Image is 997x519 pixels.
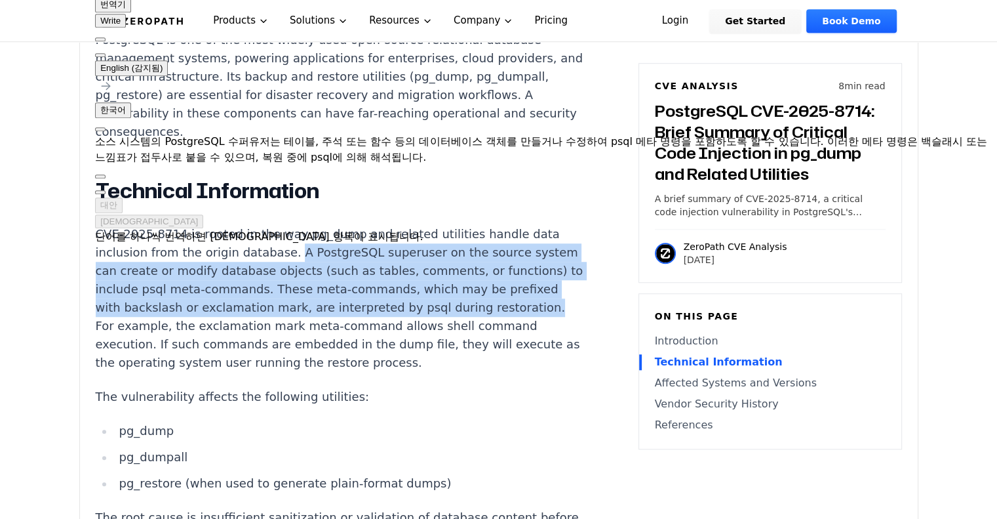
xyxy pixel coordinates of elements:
[655,375,886,391] a: Affected Systems and Versions
[655,396,886,412] a: Vendor Security History
[114,448,583,467] li: pg_dumpall
[655,333,886,349] a: Introduction
[684,253,787,266] p: [DATE]
[655,310,886,323] h6: On this page
[114,474,583,493] li: pg_restore (when used to generate plain-format dumps)
[655,354,886,370] a: Technical Information
[96,388,583,406] p: The vulnerability affects the following utilities:
[684,240,787,253] p: ZeroPath CVE Analysis
[114,422,583,440] li: pg_dump
[96,225,583,372] p: CVE-2025-8714 is rooted in the way pg_dump and related utilities handle data inclusion from the o...
[655,417,886,433] a: References
[655,243,676,264] img: ZeroPath CVE Analysis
